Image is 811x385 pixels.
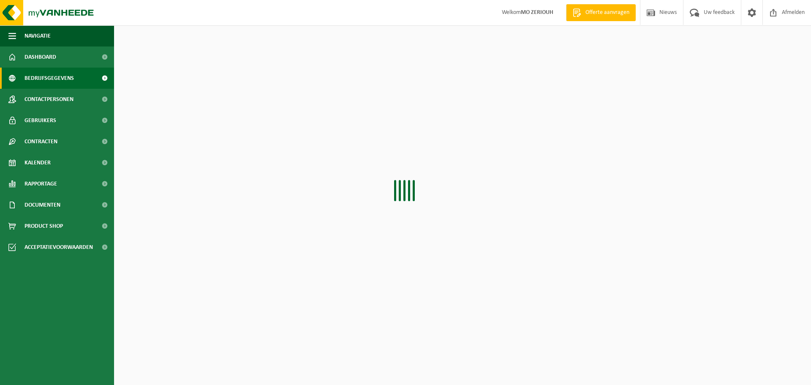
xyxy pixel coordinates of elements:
[24,110,56,131] span: Gebruikers
[24,131,57,152] span: Contracten
[583,8,631,17] span: Offerte aanvragen
[521,9,553,16] strong: MO ZERIOUH
[24,216,63,237] span: Product Shop
[24,173,57,194] span: Rapportage
[24,46,56,68] span: Dashboard
[24,194,60,216] span: Documenten
[24,237,93,258] span: Acceptatievoorwaarden
[24,152,51,173] span: Kalender
[24,25,51,46] span: Navigatie
[566,4,636,21] a: Offerte aanvragen
[24,89,73,110] span: Contactpersonen
[24,68,74,89] span: Bedrijfsgegevens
